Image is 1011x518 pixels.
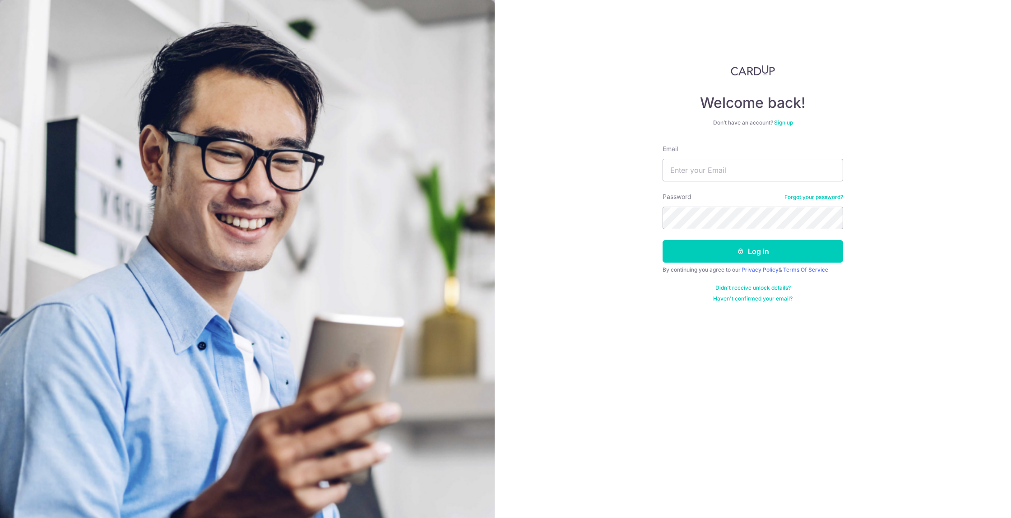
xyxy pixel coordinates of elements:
input: Enter your Email [663,159,843,181]
div: Don’t have an account? [663,119,843,126]
div: By continuing you agree to our & [663,266,843,273]
a: Sign up [774,119,793,126]
img: CardUp Logo [731,65,775,76]
a: Forgot your password? [784,194,843,201]
a: Terms Of Service [783,266,828,273]
label: Password [663,192,691,201]
button: Log in [663,240,843,263]
label: Email [663,144,678,153]
h4: Welcome back! [663,94,843,112]
a: Didn't receive unlock details? [715,284,791,291]
a: Privacy Policy [742,266,779,273]
a: Haven't confirmed your email? [713,295,793,302]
